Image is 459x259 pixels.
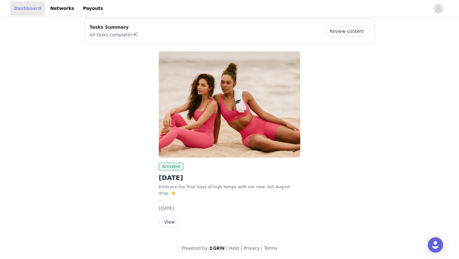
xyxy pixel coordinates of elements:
span: | [226,246,228,251]
span: [DATE] [159,206,174,211]
span: | [261,246,263,251]
p: Embrace the final days of high temps with our new, hot August drop. ☀️ [159,184,300,196]
a: Privacy [244,246,260,251]
button: Review content [324,26,369,36]
a: Payouts [79,1,107,16]
a: Help [229,246,239,251]
a: Networks [46,1,78,16]
button: View [159,217,180,227]
img: Fabletics [159,51,300,158]
p: Tasks Summary [90,24,139,31]
span: Activated [159,163,183,170]
div: avatar [435,4,441,14]
span: | [241,246,242,251]
span: Powered by [182,246,208,251]
a: View [159,220,180,225]
div: Open Intercom Messenger [428,237,443,253]
a: Dashboard [10,1,45,16]
p: All tasks complete! [90,31,139,38]
a: Terms [264,246,277,251]
h2: [DATE] [159,173,300,182]
img: logo [209,246,225,250]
